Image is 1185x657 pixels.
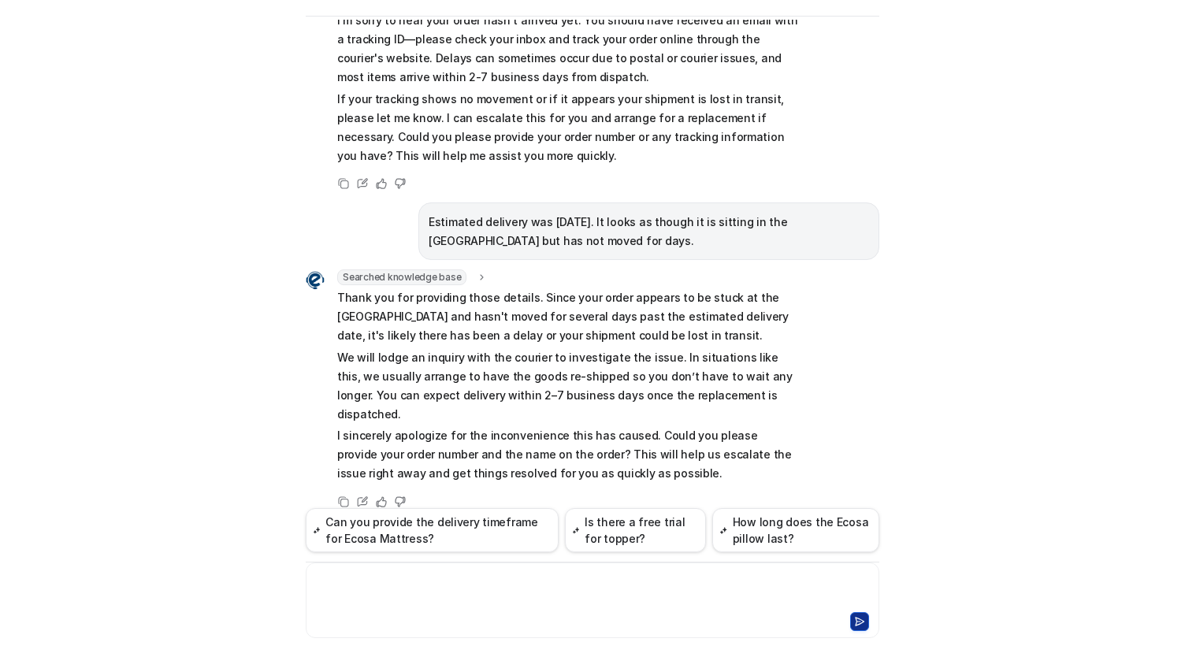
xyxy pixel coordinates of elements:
button: Is there a free trial for topper? [565,508,706,552]
p: Thank you for providing those details. Since your order appears to be stuck at the [GEOGRAPHIC_DA... [337,288,798,345]
button: Can you provide the delivery timeframe for Ecosa Mattress? [306,508,559,552]
button: How long does the Ecosa pillow last? [712,508,879,552]
p: I sincerely apologize for the inconvenience this has caused. Could you please provide your order ... [337,426,798,483]
span: Searched knowledge base [337,269,466,285]
p: Estimated delivery was [DATE]. It looks as though it is sitting in the [GEOGRAPHIC_DATA] but has ... [429,213,869,251]
p: I'm sorry to hear your order hasn't arrived yet. You should have received an email with a trackin... [337,11,798,87]
img: Widget [306,271,325,290]
p: If your tracking shows no movement or if it appears your shipment is lost in transit, please let ... [337,90,798,165]
p: We will lodge an inquiry with the courier to investigate the issue. In situations like this, we u... [337,348,798,424]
